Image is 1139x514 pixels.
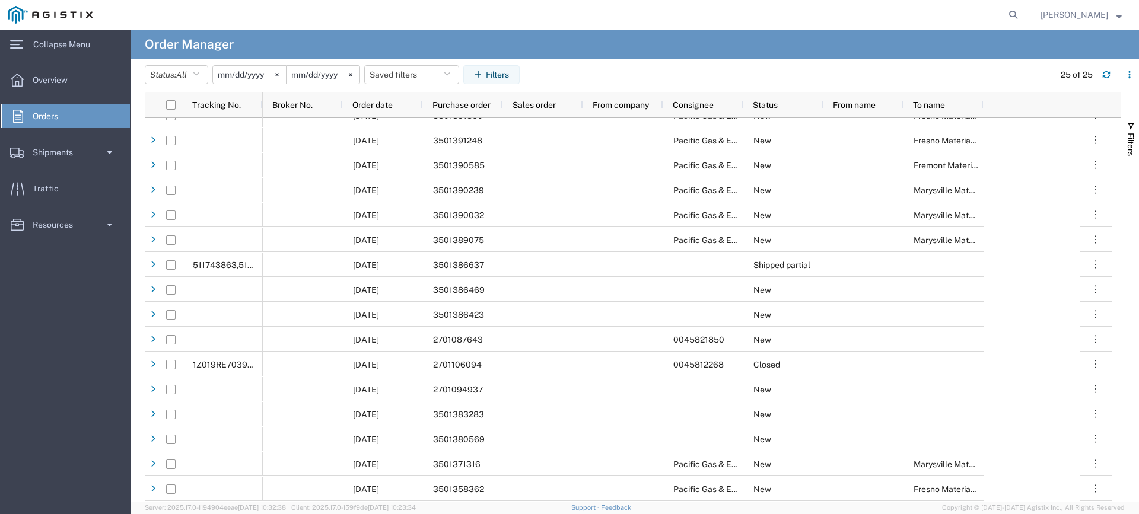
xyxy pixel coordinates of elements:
span: Pacific Gas & Electric Company [673,186,794,195]
span: Marysville Materials Receiving [914,210,1029,220]
span: 01/14/2025 [353,136,379,145]
span: 3501391248 [433,136,482,145]
span: [DATE] 10:23:34 [368,504,416,511]
button: Saved filters [364,65,459,84]
a: Feedback [601,504,631,511]
span: 12/31/2024 [353,210,379,220]
span: Marysville Materials Receiving [914,235,1029,245]
span: Pacific Gas & Electric Company [673,136,794,145]
span: Michael Guilfoyle Jr [1041,8,1108,21]
span: Filters [1126,133,1135,156]
span: Fresno Materials Receiving [914,136,1016,145]
span: Orders [33,104,66,128]
span: All [176,70,187,79]
span: From company [593,100,649,110]
span: Sales order [513,100,556,110]
span: New [753,310,771,320]
span: 10/03/2024 [353,385,379,394]
span: 09/26/2024 [353,435,379,444]
span: 01/03/2025 [353,186,379,195]
span: Server: 2025.17.0-1194904eeae [145,504,286,511]
span: New [753,459,771,469]
span: Copyright © [DATE]-[DATE] Agistix Inc., All Rights Reserved [942,503,1125,513]
span: New [753,410,771,419]
span: Pacific Gas & Electric Company [673,484,794,494]
span: Broker No. [272,100,313,110]
img: logo [8,6,93,24]
span: 3501371316 [433,459,481,469]
span: Fremont Materials Receiving [914,161,1022,170]
span: 12/18/2024 [353,235,379,245]
a: Orders [1,104,130,128]
div: 25 of 25 [1061,69,1093,81]
span: Traffic [33,177,67,200]
a: Overview [1,68,130,92]
span: 3501386423 [433,310,484,320]
span: From name [833,100,876,110]
span: 1Z019RE70397933433 [193,360,284,369]
span: Shipped partial [753,260,810,270]
span: New [753,335,771,344]
a: Resources [1,213,130,237]
span: Shipments [33,141,81,164]
span: Tracking No. [192,100,241,110]
span: 3501358362 [433,484,484,494]
span: Resources [33,213,81,237]
span: To name [913,100,945,110]
span: 09/17/2024 [353,335,379,344]
span: New [753,161,771,170]
span: 2701087643 [433,335,483,344]
span: 3501390239 [433,186,484,195]
span: New [753,285,771,295]
a: Traffic [1,177,130,200]
span: 03/04/2024 [353,484,379,494]
span: Status [753,100,778,110]
span: 2701106094 [433,360,482,369]
a: Shipments [1,141,130,164]
span: Overview [33,68,76,92]
span: New [753,136,771,145]
span: 11/20/2024 [353,310,379,320]
span: 511743863,513405003,513662392,514793611,516152381,516517401,516979569,517897739,519306261,5199337... [193,260,743,270]
span: Pacific Gas & Electric Company [673,161,794,170]
span: 11/20/2024 [353,285,379,295]
span: Purchase order [432,100,491,110]
span: Client: 2025.17.0-159f9de [291,504,416,511]
button: [PERSON_NAME] [1040,8,1122,22]
span: Pacific Gas & Electric Company [673,210,794,220]
span: Marysville Materials Receiving [914,459,1029,469]
span: Order date [352,100,393,110]
span: 10/21/2024 [353,410,379,419]
span: 3501390585 [433,161,485,170]
span: Collapse Menu [33,33,98,56]
span: Consignee [673,100,714,110]
span: 2701094937 [433,385,483,394]
button: Status:All [145,65,208,84]
span: New [753,235,771,245]
button: Filters [463,65,520,84]
input: Not set [287,66,359,84]
span: New [753,210,771,220]
span: 11/21/2024 [353,260,379,270]
span: Closed [753,360,780,369]
span: 3501380569 [433,435,485,444]
span: 0045812268 [673,360,724,369]
span: 3501386469 [433,285,485,295]
span: 07/08/2024 [353,459,379,469]
a: Support [571,504,601,511]
span: 01/08/2025 [353,161,379,170]
span: 3501386637 [433,260,484,270]
span: New [753,385,771,394]
span: New [753,484,771,494]
span: 3501383283 [433,410,484,419]
span: 0045821850 [673,335,724,344]
span: Fresno Materials Receiving [914,484,1016,494]
span: 3501389075 [433,235,484,245]
span: 3501390032 [433,210,484,220]
input: Not set [213,66,286,84]
h4: Order Manager [145,30,234,59]
span: Pacific Gas & Electric Company [673,235,794,245]
span: New [753,435,771,444]
span: [DATE] 10:32:38 [238,504,286,511]
span: Marysville Materials Receiving [914,186,1029,195]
